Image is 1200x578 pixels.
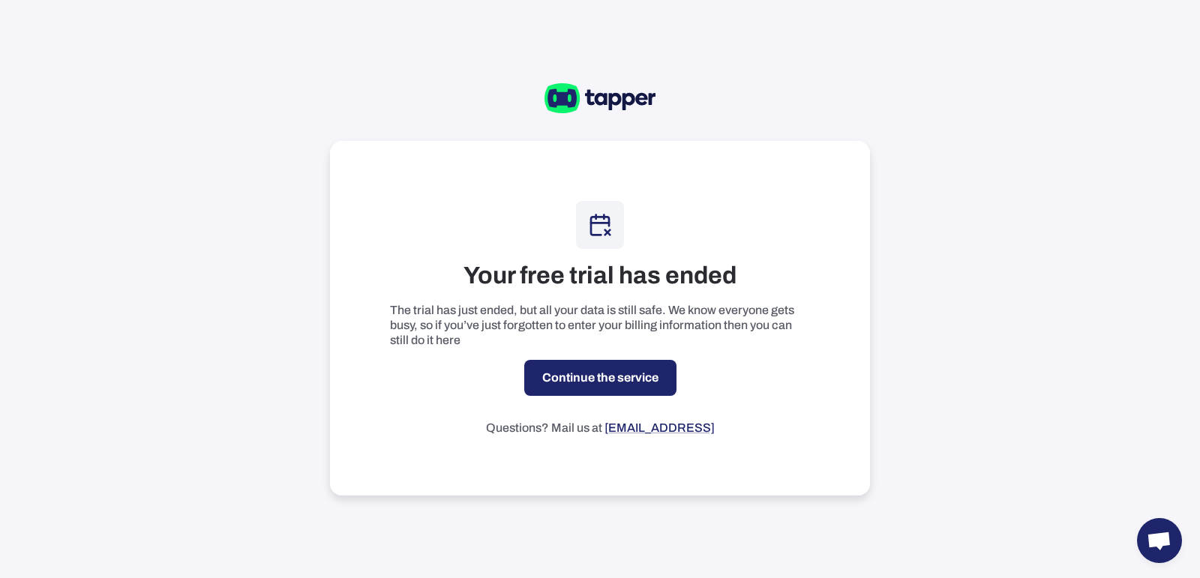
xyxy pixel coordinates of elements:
p: The trial has just ended, but all your data is still safe. We know everyone gets busy, so if you’... [390,303,810,348]
a: [EMAIL_ADDRESS] [604,421,715,434]
a: Continue the service [524,360,676,396]
div: Open chat [1137,518,1182,563]
h3: Your free trial has ended [463,261,736,291]
p: Questions? Mail us at [486,421,715,436]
